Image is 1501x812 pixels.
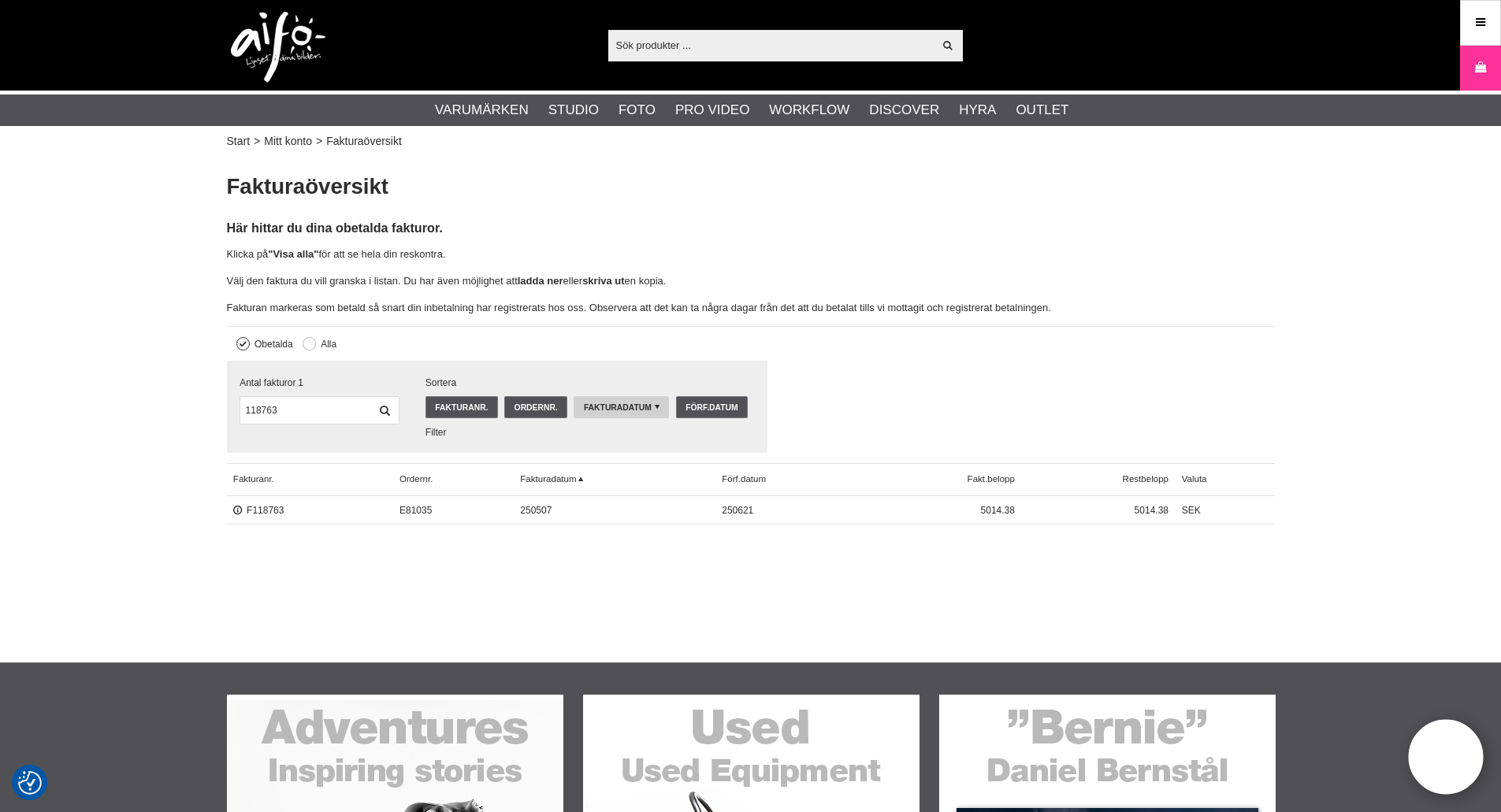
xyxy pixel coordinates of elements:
span: Restbelopp [1021,463,1175,495]
img: logo.png [231,12,325,83]
span: Fakturadatum [584,403,652,412]
span: > [254,133,260,150]
a: Pro Video [675,100,749,121]
a: Outlet [1016,100,1068,121]
span: 5014.38 [864,496,1021,525]
strong: ladda ner [518,275,563,287]
a: Workflow [769,100,849,121]
span: Sortera [425,376,754,390]
a: Förf.datum [715,463,864,495]
a: Start [227,133,251,150]
a: F118763 [233,505,284,516]
h1: Fakturaöversikt [227,172,1275,202]
div: Antal fakturor [240,376,399,390]
a: Hyra [959,100,996,121]
a: Ordernr. [393,463,514,495]
a: Filtrera [371,396,399,425]
span: SEK [1175,496,1274,525]
span: 1 [298,376,303,390]
p: Välj den faktura du vill granska i listan. Du har även möjlighet att eller en kopia. [227,273,1275,290]
a: Fakturanr. [425,396,498,418]
span: Valuta [1175,463,1274,495]
a: Discover [869,100,939,121]
span: 5014.38 [1021,496,1175,525]
a: Fakturadatum [514,463,715,495]
strong: skriva ut [582,275,624,287]
img: Revisit consent button [18,771,42,795]
a: Förf.datum [676,396,748,418]
span: > [316,133,322,150]
a: Foto [619,100,656,121]
a: Studio [548,100,599,121]
span: Fakturaöversikt [326,133,402,150]
strong: "Visa alla" [268,248,318,260]
label: Alla [316,339,336,350]
p: Fakturan markeras som betald så snart din inbetalning har registrerats hos oss. Observera att det... [227,300,1275,317]
span: E81035 [393,496,514,525]
a: Fakturadatum [574,396,669,418]
div: Filter [425,425,754,439]
label: Obetalda [250,339,293,350]
a: Fakturanr. [227,463,393,495]
p: Klicka på för att se hela din reskontra. [227,247,1275,263]
a: Ordernr. [504,396,567,418]
span: 250507 [514,496,715,525]
span: Fakt.belopp [864,463,1021,495]
span: Mitt konto [264,133,312,150]
span: 250621 [715,496,864,525]
button: Samtyckesinställningar [18,769,42,797]
input: Sök produkter ... [608,33,934,57]
strong: Här hittar du dina obetalda fakturor. [227,221,443,235]
a: Varumärken [435,100,529,121]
